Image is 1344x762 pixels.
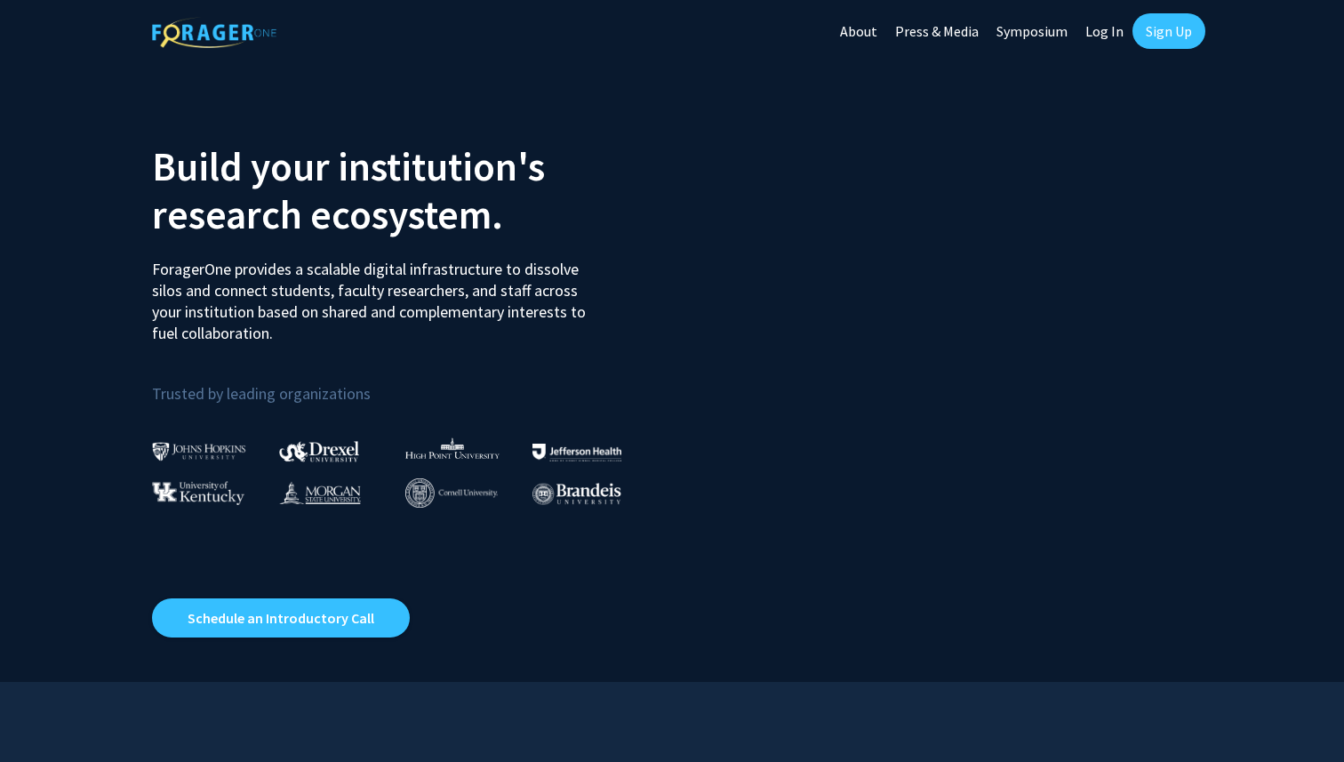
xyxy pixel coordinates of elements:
a: Opens in a new tab [152,598,410,638]
img: Morgan State University [279,481,361,504]
img: High Point University [405,437,500,459]
a: Sign Up [1132,13,1205,49]
img: Drexel University [279,441,359,461]
img: Brandeis University [532,483,621,505]
img: Johns Hopkins University [152,442,246,461]
img: ForagerOne Logo [152,17,276,48]
p: ForagerOne provides a scalable digital infrastructure to dissolve silos and connect students, fac... [152,245,598,344]
img: University of Kentucky [152,481,244,505]
img: Cornell University [405,478,498,508]
img: Thomas Jefferson University [532,444,621,461]
h2: Build your institution's research ecosystem. [152,142,659,238]
p: Trusted by leading organizations [152,358,659,407]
